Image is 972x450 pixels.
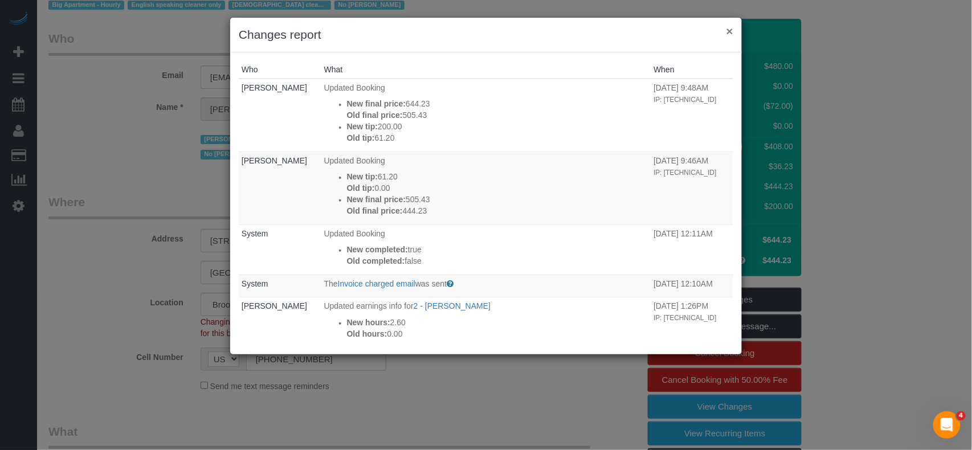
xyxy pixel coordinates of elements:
small: IP: [TECHNICAL_ID] [654,314,716,322]
span: The [324,279,338,288]
p: 505.43 [347,194,648,205]
p: false [347,255,648,267]
th: What [321,61,651,79]
sui-modal: Changes report [230,18,742,354]
strong: Old final price: [347,111,403,120]
p: true [347,244,648,255]
button: × [726,25,733,37]
p: 0.00 [347,182,648,194]
td: Who [239,152,321,224]
td: What [321,79,651,152]
strong: Old hours: [347,329,387,338]
span: Updated Booking [324,156,385,165]
p: 444.23 [347,205,648,216]
p: 0.00 [347,328,648,339]
p: 61.20 [347,171,648,182]
h3: Changes report [239,26,733,43]
td: When [651,79,733,152]
small: IP: [TECHNICAL_ID] [654,96,716,104]
strong: New final price: [347,99,406,108]
strong: Old completed: [347,256,405,265]
iframe: Intercom live chat [933,411,961,439]
td: What [321,275,651,297]
a: [PERSON_NAME] [242,301,307,310]
small: IP: [TECHNICAL_ID] [654,169,716,177]
a: System [242,279,268,288]
span: Updated Booking [324,83,385,92]
span: was sent [415,279,447,288]
p: 505.43 [347,109,648,121]
strong: New final price: [347,195,406,204]
a: 2 - [PERSON_NAME] [414,301,491,310]
a: Invoice charged email [338,279,415,288]
strong: New tip: [347,172,378,181]
td: Who [239,79,321,152]
strong: Old tip: [347,133,375,142]
p: 644.23 [347,98,648,109]
td: When [651,275,733,297]
p: 200.00 [347,121,648,132]
p: 2.60 [347,317,648,328]
strong: Old final price: [347,206,403,215]
td: Who [239,224,321,275]
th: When [651,61,733,79]
td: What [321,152,651,224]
td: What [321,224,651,275]
strong: New hours: [347,318,390,327]
a: [PERSON_NAME] [242,83,307,92]
strong: New tip: [347,122,378,131]
td: When [651,152,733,224]
span: Updated earnings info for [324,301,414,310]
th: Who [239,61,321,79]
strong: New completed: [347,245,408,254]
td: When [651,297,733,347]
td: When [651,224,733,275]
p: 61.20 [347,132,648,144]
a: [PERSON_NAME] [242,156,307,165]
span: Updated Booking [324,229,385,238]
td: Who [239,275,321,297]
strong: Old tip: [347,183,375,193]
a: System [242,229,268,238]
span: 4 [957,411,966,420]
td: What [321,297,651,347]
td: Who [239,297,321,347]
